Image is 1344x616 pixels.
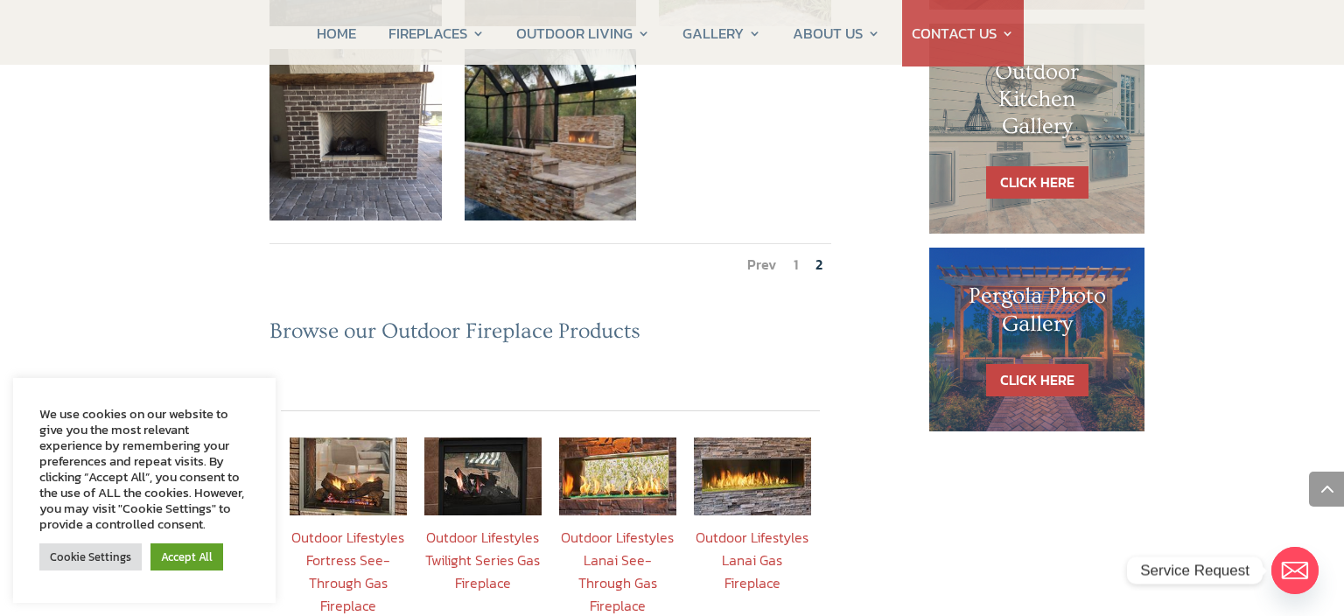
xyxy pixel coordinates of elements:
h1: Outdoor Kitchen Gallery [964,59,1109,150]
img: Fortress_195x177 [290,437,407,515]
img: WebImage_LANAI48ST_195x177-jpg [559,437,676,515]
h3: Browse our Outdoor Fireplace Products [269,318,831,353]
a: 2 [815,254,822,275]
a: 1 [794,254,798,275]
div: We use cookies on our website to give you the most relevant experience by remembering your prefer... [39,406,249,532]
a: CLICK HERE [986,166,1088,199]
h1: Pergola Photo Gallery [964,283,1109,346]
a: Cookie Settings [39,543,142,570]
img: WebImage_LANAI60_195x177-jpg [694,437,811,515]
a: CLICK HERE [986,364,1088,396]
img: HHT-gasFP-TwilightII-Interior-BasicFront-K-195x177 [424,437,542,515]
a: Outdoor Lifestyles Twilight Series Gas Fireplace [425,527,540,593]
a: Email [1271,547,1319,594]
a: Prev [747,254,776,275]
a: Outdoor Lifestyles Lanai Gas Fireplace [696,527,808,593]
img: Outdoor-Fireplaces [269,49,442,221]
a: Accept All [150,543,223,570]
a: Outdoor Lifestyles Fortress See-Through Gas Fireplace [291,527,404,616]
a: Outdoor Lifestyles Lanai See-Through Gas Fireplace [561,527,674,616]
img: Advantage Homes Galaxy Fireplace and screen enclosure Jacksonville [465,49,637,221]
